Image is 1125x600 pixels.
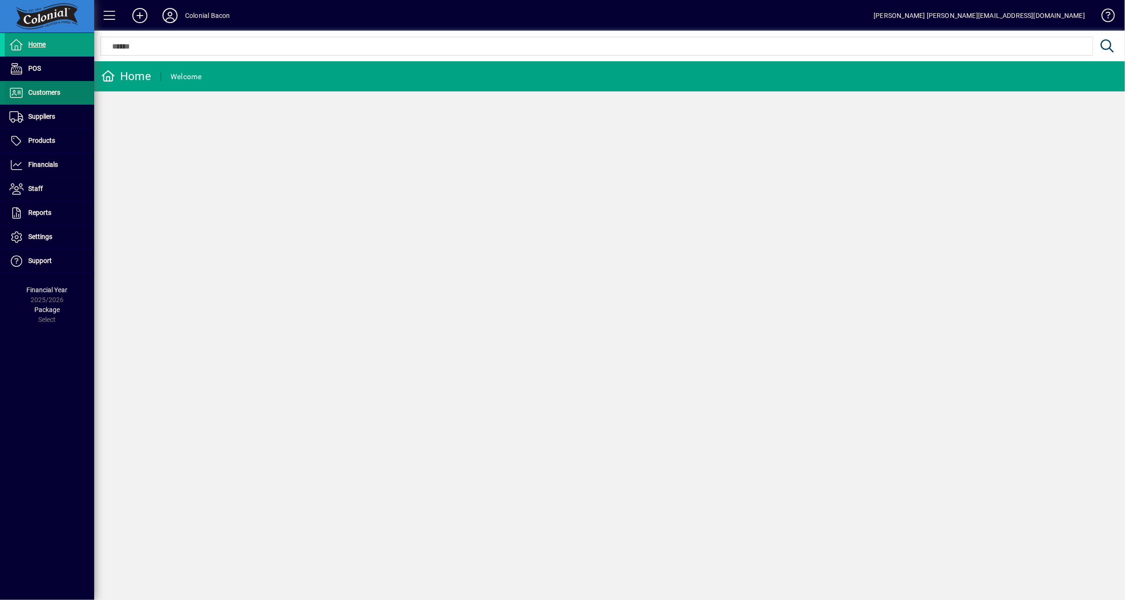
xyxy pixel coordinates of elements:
[155,7,185,24] button: Profile
[28,233,52,240] span: Settings
[5,225,94,249] a: Settings
[28,65,41,72] span: POS
[28,41,46,48] span: Home
[27,286,68,294] span: Financial Year
[125,7,155,24] button: Add
[28,89,60,96] span: Customers
[874,8,1085,23] div: [PERSON_NAME] [PERSON_NAME][EMAIL_ADDRESS][DOMAIN_NAME]
[28,257,52,264] span: Support
[170,69,202,84] div: Welcome
[28,185,43,192] span: Staff
[5,129,94,153] a: Products
[34,306,60,313] span: Package
[28,209,51,216] span: Reports
[185,8,230,23] div: Colonial Bacon
[5,201,94,225] a: Reports
[101,69,151,84] div: Home
[5,249,94,273] a: Support
[5,177,94,201] a: Staff
[5,57,94,81] a: POS
[28,113,55,120] span: Suppliers
[5,105,94,129] a: Suppliers
[5,81,94,105] a: Customers
[28,161,58,168] span: Financials
[1094,2,1113,33] a: Knowledge Base
[5,153,94,177] a: Financials
[28,137,55,144] span: Products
